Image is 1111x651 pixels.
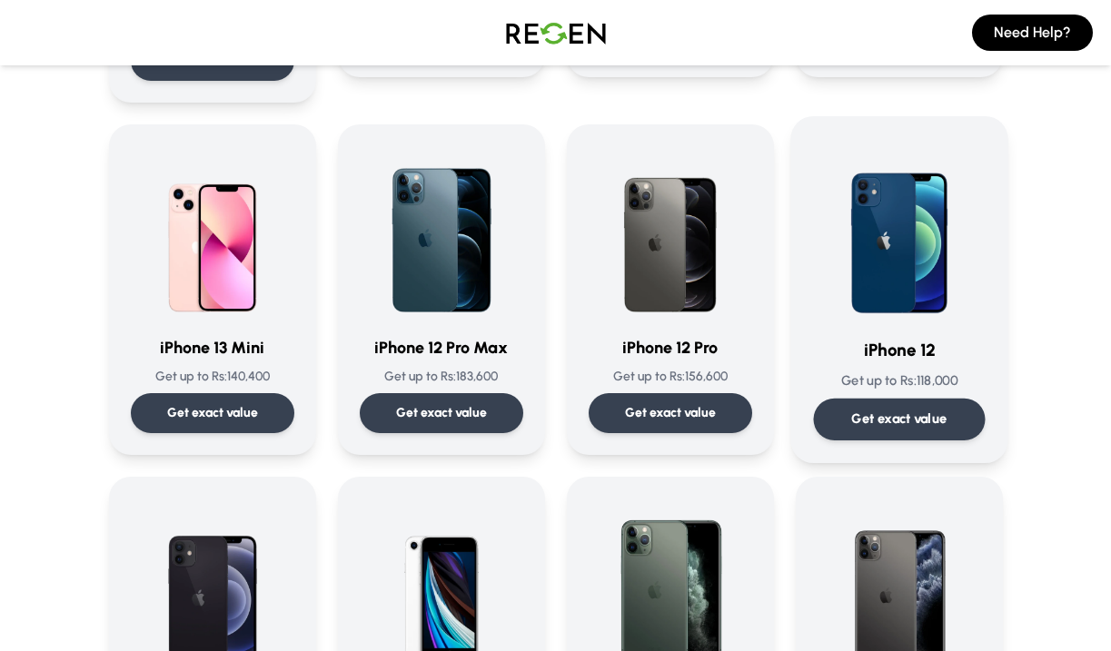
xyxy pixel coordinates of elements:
h3: iPhone 12 Pro [589,335,752,360]
h3: iPhone 13 Mini [131,335,294,360]
button: Need Help? [972,15,1093,51]
p: Get up to Rs: 156,600 [589,368,752,386]
img: iPhone 12 [813,139,985,322]
p: Get up to Rs: 183,600 [360,368,523,386]
p: Get up to Rs: 118,000 [813,371,985,390]
img: iPhone 12 Pro [589,146,752,321]
p: Get up to Rs: 140,400 [131,368,294,386]
h3: iPhone 12 Pro Max [360,335,523,360]
p: Get exact value [625,404,716,422]
img: iPhone 12 Pro Max [360,146,523,321]
h3: iPhone 12 [813,338,985,364]
p: Get exact value [851,409,947,429]
img: Logo [492,7,620,58]
img: iPhone 13 Mini [131,146,294,321]
p: Get exact value [167,404,258,422]
p: Get exact value [396,404,487,422]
